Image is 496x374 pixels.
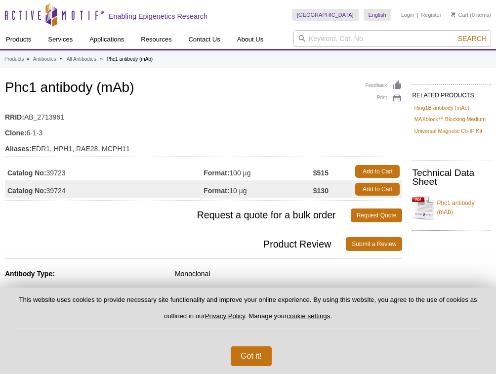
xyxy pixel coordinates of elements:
strong: Aliases: [5,144,32,153]
td: AB_2713961 [5,107,402,123]
a: Ring1B antibody (mAb) [414,103,469,112]
h2: Enabling Epigenetics Research [109,12,207,21]
a: Antibodies [33,55,56,64]
a: English [364,9,391,21]
td: 6-1-3 [5,123,402,138]
a: Universal Magnetic Co-IP Kit [414,126,482,135]
strong: RRID: [5,113,24,122]
a: Services [42,30,79,49]
a: Add to Cart [355,183,400,196]
button: Got it! [231,346,272,366]
h1: Phc1 antibody (mAb) [5,80,402,97]
a: About Us [231,30,269,49]
a: Feedback [365,80,402,91]
td: 100 µg [204,163,313,180]
a: Register [421,11,441,18]
strong: Catalog No: [7,168,46,177]
li: » [26,56,29,62]
h2: Technical Data Sheet [412,168,491,186]
div: Monoclonal [175,269,402,278]
div: IgG [175,286,402,294]
h2: RELATED PRODUCTS [412,84,491,102]
li: Phc1 antibody (mAb) [107,56,153,62]
span: Request a quote for a bulk order [5,208,351,222]
a: Applications [83,30,130,49]
li: | [417,9,418,21]
strong: Isotype: [5,286,32,294]
p: This website uses cookies to provide necessary site functionality and improve your online experie... [16,295,480,329]
strong: Format: [204,186,229,195]
span: Product Review [5,237,346,251]
button: Search [455,34,490,43]
strong: Catalog No: [7,186,46,195]
strong: $515 [313,168,329,177]
a: Request Quote [351,208,403,222]
img: Your Cart [451,12,455,17]
li: » [100,56,103,62]
input: Keyword, Cat. No. [293,30,491,47]
button: cookie settings [287,312,330,320]
a: Products [4,55,24,64]
td: 10 µg [204,180,313,198]
span: Search [458,35,487,42]
a: Resources [135,30,177,49]
td: EDR1, HPH1, RAE28, MCPH11 [5,138,402,154]
a: Contact Us [182,30,226,49]
li: (0 items) [451,9,491,21]
strong: $130 [313,186,329,195]
strong: Clone: [5,128,27,137]
a: Submit a Review [346,237,402,251]
a: All Antibodies [67,55,96,64]
li: » [60,56,63,62]
td: 39724 [5,180,204,198]
a: Phc1 antibody (mAb) [412,193,491,222]
a: Login [401,11,414,18]
a: Add to Cart [355,165,400,178]
strong: Antibody Type: [5,270,55,278]
a: MAXblock™ Blocking Medium [414,115,486,124]
a: Print [365,93,402,104]
strong: Format: [204,168,229,177]
a: Cart [451,11,468,18]
a: Privacy Policy [205,312,245,320]
td: 39723 [5,163,204,180]
a: [GEOGRAPHIC_DATA] [292,9,359,21]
